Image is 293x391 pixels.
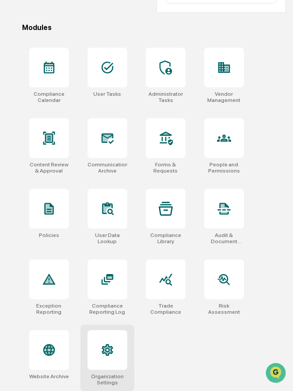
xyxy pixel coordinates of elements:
div: User Data Lookup [88,232,127,244]
span: Data Lookup [18,128,56,137]
div: 🗄️ [64,112,71,119]
span: Preclearance [18,111,57,120]
img: 1746055101610-c473b297-6a78-478c-a979-82029cc54cd1 [9,68,25,83]
p: How can we help? [9,19,161,33]
div: Content Review & Approval [29,162,69,174]
div: We're available if you need us! [30,76,112,83]
div: Communications Archive [88,162,127,174]
div: Policies [39,232,59,238]
div: Audit & Document Logs [204,232,244,244]
button: Start new chat [150,70,161,81]
div: Compliance Reporting Log [88,303,127,315]
div: Exception Reporting [29,303,69,315]
div: Vendor Management [204,91,244,103]
a: 🗄️Attestations [61,108,113,124]
div: Compliance Calendar [29,91,69,103]
a: Powered byPylon [62,149,107,156]
div: Start new chat [30,68,145,76]
a: 🖐️Preclearance [5,108,61,124]
iframe: Open customer support [265,362,289,386]
div: User Tasks [93,91,121,97]
a: 🔎Data Lookup [5,124,59,140]
span: Attestations [73,111,110,120]
div: Compliance Library [146,232,186,244]
div: 🔎 [9,129,16,136]
div: Trade Compliance [146,303,186,315]
div: Website Archive [29,373,69,380]
div: Organization Settings [88,373,127,386]
div: People and Permissions [204,162,244,174]
div: Risk Assessment [204,303,244,315]
span: Pylon [88,150,107,156]
div: Forms & Requests [146,162,186,174]
div: 🖐️ [9,112,16,119]
div: Administrator Tasks [146,91,186,103]
div: Modules [22,23,286,32]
